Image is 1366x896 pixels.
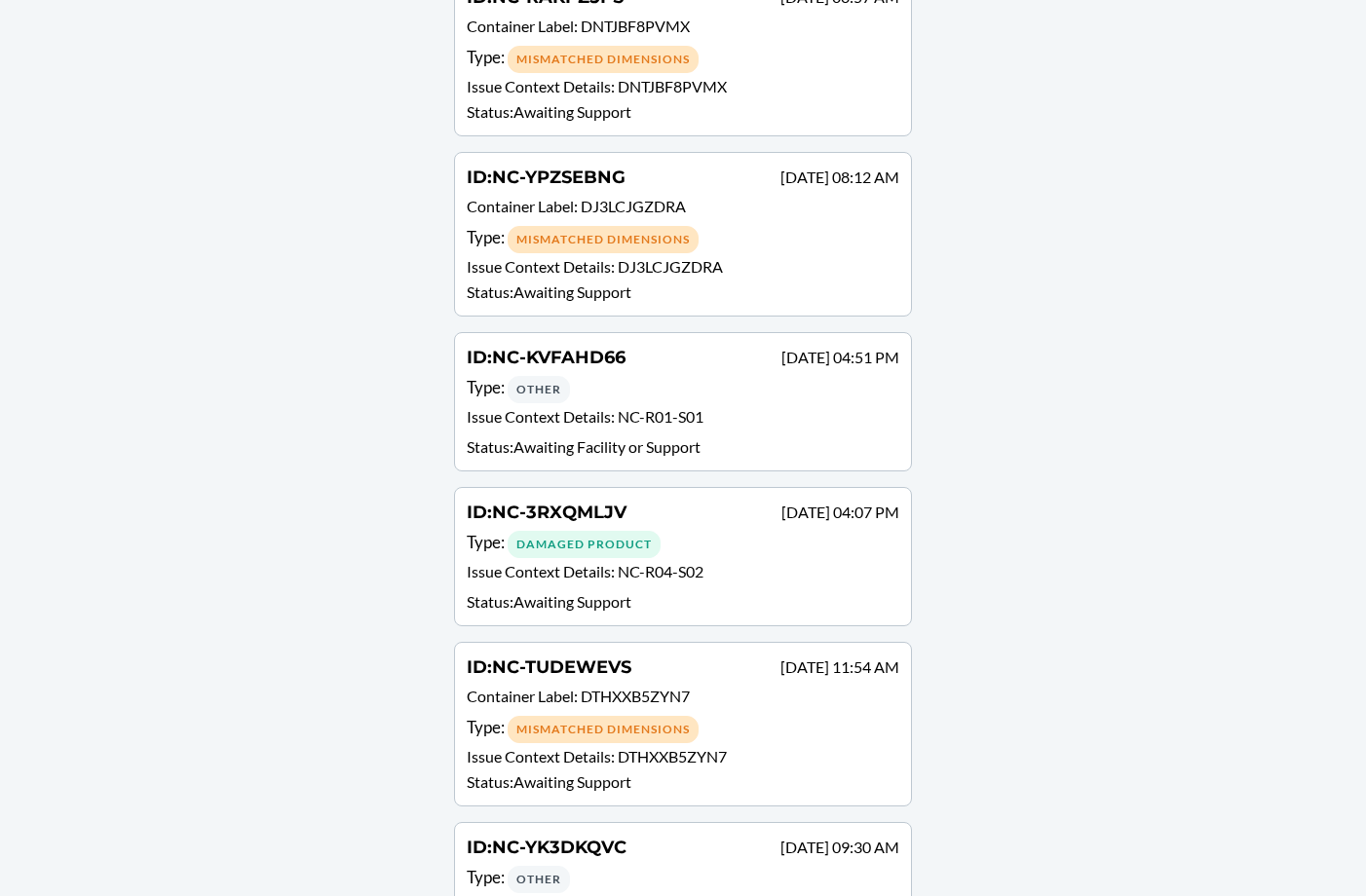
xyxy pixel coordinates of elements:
[467,375,899,403] div: Type :
[454,487,912,626] a: ID:NC-3RXQMLJV[DATE] 04:07 PMType: Damaged ProductIssue Context Details: NC-R04-S02Status:Awaitin...
[467,560,899,588] p: Issue Context Details :
[467,100,899,124] p: Status : Awaiting Support
[618,407,703,426] span: NC-R01-S01
[781,346,899,369] p: [DATE] 04:51 PM
[467,654,631,680] h4: ID :
[780,836,899,859] p: [DATE] 09:30 AM
[467,75,899,98] p: Issue Context Details :
[467,770,899,794] p: Status : Awaiting Support
[508,866,570,893] div: Other
[454,642,912,806] a: ID:NC-TUDEWEVS[DATE] 11:54 AMContainer Label: DTHXXB5ZYN7Type: Mismatched DimensionsIssue Context...
[467,255,899,279] p: Issue Context Details :
[492,347,626,368] span: NC-KVFAHD66
[467,280,899,304] p: Status : Awaiting Support
[467,590,899,614] p: Status : Awaiting Support
[467,685,899,713] p: Container Label :
[508,46,699,73] div: Mismatched Dimensions
[618,77,727,95] span: DNTJBF8PVMX
[467,500,626,525] h4: ID :
[492,656,631,678] span: NC-TUDEWEVS
[618,257,723,276] span: DJ3LCJGZDRA
[467,405,899,433] p: Issue Context Details :
[581,687,690,705] span: DTHXXB5ZYN7
[467,165,626,190] h4: ID :
[467,530,899,558] div: Type :
[467,835,626,860] h4: ID :
[467,45,899,73] div: Type :
[618,562,703,580] span: NC-R04-S02
[467,195,899,223] p: Container Label :
[492,837,626,858] span: NC-YK3DKQVC
[454,152,912,317] a: ID:NC-YPZSEBNG[DATE] 08:12 AMContainer Label: DJ3LCJGZDRAType: Mismatched DimensionsIssue Context...
[508,226,699,253] div: Mismatched Dimensions
[467,745,899,768] p: Issue Context Details :
[508,531,661,558] div: Damaged Product
[467,715,899,743] div: Type :
[780,655,899,679] p: [DATE] 11:54 AM
[581,17,690,35] span: DNTJBF8PVMX
[454,332,912,471] a: ID:NC-KVFAHD66[DATE] 04:51 PMType: OtherIssue Context Details: NC-R01-S01Status:Awaiting Facility...
[780,166,899,189] p: [DATE] 08:12 AM
[467,345,626,370] h4: ID :
[492,502,626,523] span: NC-3RXQMLJV
[781,501,899,524] p: [DATE] 04:07 PM
[508,716,699,743] div: Mismatched Dimensions
[467,435,899,459] p: Status : Awaiting Facility or Support
[618,747,727,765] span: DTHXXB5ZYN7
[508,376,570,403] div: Other
[467,15,899,43] p: Container Label :
[467,865,899,893] div: Type :
[581,197,686,215] span: DJ3LCJGZDRA
[467,225,899,253] div: Type :
[492,167,626,188] span: NC-YPZSEBNG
